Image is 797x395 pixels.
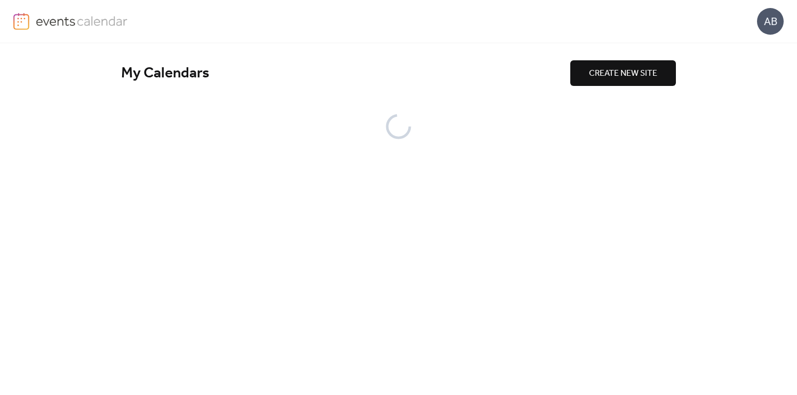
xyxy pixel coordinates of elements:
div: My Calendars [121,64,570,83]
button: CREATE NEW SITE [570,60,676,86]
span: CREATE NEW SITE [589,67,657,80]
img: logo-type [36,13,128,29]
img: logo [13,13,29,30]
div: AB [757,8,784,35]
